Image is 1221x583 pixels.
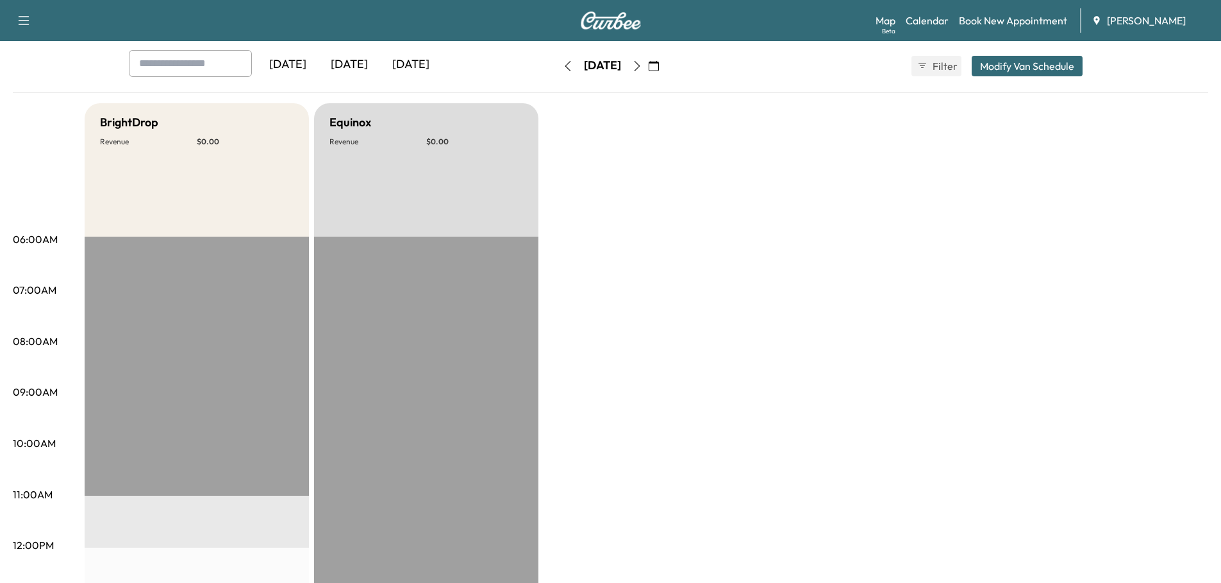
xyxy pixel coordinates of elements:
button: Modify Van Schedule [972,56,1083,76]
a: Book New Appointment [959,13,1067,28]
div: [DATE] [380,50,442,80]
div: [DATE] [319,50,380,80]
span: [PERSON_NAME] [1107,13,1186,28]
div: [DATE] [257,50,319,80]
p: 12:00PM [13,537,54,553]
p: 10:00AM [13,435,56,451]
h5: BrightDrop [100,114,158,131]
div: Beta [882,26,895,36]
a: Calendar [906,13,949,28]
h5: Equinox [329,114,371,131]
span: Filter [933,58,956,74]
p: 06:00AM [13,232,58,247]
p: Revenue [100,137,197,147]
p: Revenue [329,137,426,147]
a: MapBeta [876,13,895,28]
p: 08:00AM [13,334,58,349]
button: Filter [911,56,961,76]
p: $ 0.00 [426,137,523,147]
img: Curbee Logo [580,12,642,30]
div: [DATE] [584,58,621,74]
p: 09:00AM [13,384,58,400]
p: 11:00AM [13,487,53,502]
p: $ 0.00 [197,137,294,147]
p: 07:00AM [13,282,56,298]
